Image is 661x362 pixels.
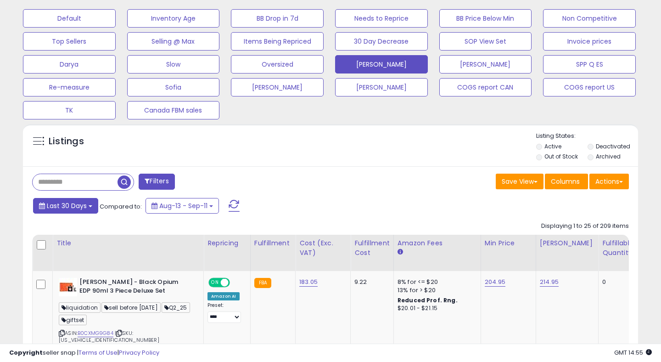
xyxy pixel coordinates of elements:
[56,238,200,248] div: Title
[162,302,190,313] span: Q2_25
[439,9,532,28] button: BB Price Below Min
[439,32,532,51] button: SOP View Set
[127,32,220,51] button: Selling @ Max
[602,278,631,286] div: 0
[139,174,174,190] button: Filters
[398,248,403,256] small: Amazon Fees.
[496,174,543,189] button: Save View
[544,142,561,150] label: Active
[47,201,87,210] span: Last 30 Days
[207,292,240,300] div: Amazon AI
[23,101,116,119] button: TK
[23,9,116,28] button: Default
[79,278,191,297] b: [PERSON_NAME] - Black Opium EDP 90ml 3 Piece Deluxe Set
[9,348,43,357] strong: Copyright
[335,32,428,51] button: 30 Day Decrease
[551,177,580,186] span: Columns
[536,132,639,141] p: Listing States:
[485,277,505,287] a: 204.95
[127,78,220,96] button: Sofia
[439,55,532,74] button: [PERSON_NAME]
[33,198,98,214] button: Last 30 Days
[127,9,220,28] button: Inventory Age
[354,278,387,286] div: 9.22
[299,238,347,258] div: Cost (Exc. VAT)
[229,279,243,287] span: OFF
[540,238,594,248] div: [PERSON_NAME]
[119,348,159,357] a: Privacy Policy
[23,78,116,96] button: Re-measure
[589,174,629,189] button: Actions
[335,9,428,28] button: Needs to Reprice
[540,277,559,287] a: 214.95
[254,238,291,248] div: Fulfillment
[59,315,87,325] span: giftset
[101,302,161,313] span: sell before [DATE]
[231,9,324,28] button: BB Drop in 7d
[9,349,159,357] div: seller snap | |
[398,286,474,294] div: 13% for > $20
[335,55,428,74] button: [PERSON_NAME]
[231,78,324,96] button: [PERSON_NAME]
[159,201,207,210] span: Aug-13 - Sep-11
[596,142,630,150] label: Deactivated
[614,348,652,357] span: 2025-10-12 14:55 GMT
[398,296,458,304] b: Reduced Prof. Rng.
[596,153,621,160] label: Archived
[254,278,271,288] small: FBA
[543,78,636,96] button: COGS report US
[544,153,578,160] label: Out of Stock
[545,174,588,189] button: Columns
[23,32,116,51] button: Top Sellers
[127,101,220,119] button: Canada FBM sales
[78,329,113,337] a: B0CXMG9G84
[335,78,428,96] button: [PERSON_NAME]
[146,198,219,214] button: Aug-13 - Sep-11
[543,55,636,74] button: SPP Q ES
[207,302,243,323] div: Preset:
[231,55,324,74] button: Oversized
[78,348,118,357] a: Terms of Use
[231,32,324,51] button: Items Being Repriced
[543,32,636,51] button: Invoice prices
[485,238,532,248] div: Min Price
[209,279,221,287] span: ON
[398,278,474,286] div: 8% for <= $20
[23,55,116,74] button: Darya
[100,202,142,211] span: Compared to:
[543,9,636,28] button: Non Competitive
[299,277,318,287] a: 183.05
[398,305,474,312] div: $20.01 - $21.15
[398,238,477,248] div: Amazon Fees
[439,78,532,96] button: COGS report CAN
[602,238,634,258] div: Fulfillable Quantity
[49,135,84,148] h5: Listings
[207,238,246,248] div: Repricing
[541,222,629,231] div: Displaying 1 to 25 of 209 items
[59,302,101,313] span: liquidation
[354,238,390,258] div: Fulfillment Cost
[127,55,220,74] button: Slow
[59,278,77,296] img: 41+2HfoaswL._SL40_.jpg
